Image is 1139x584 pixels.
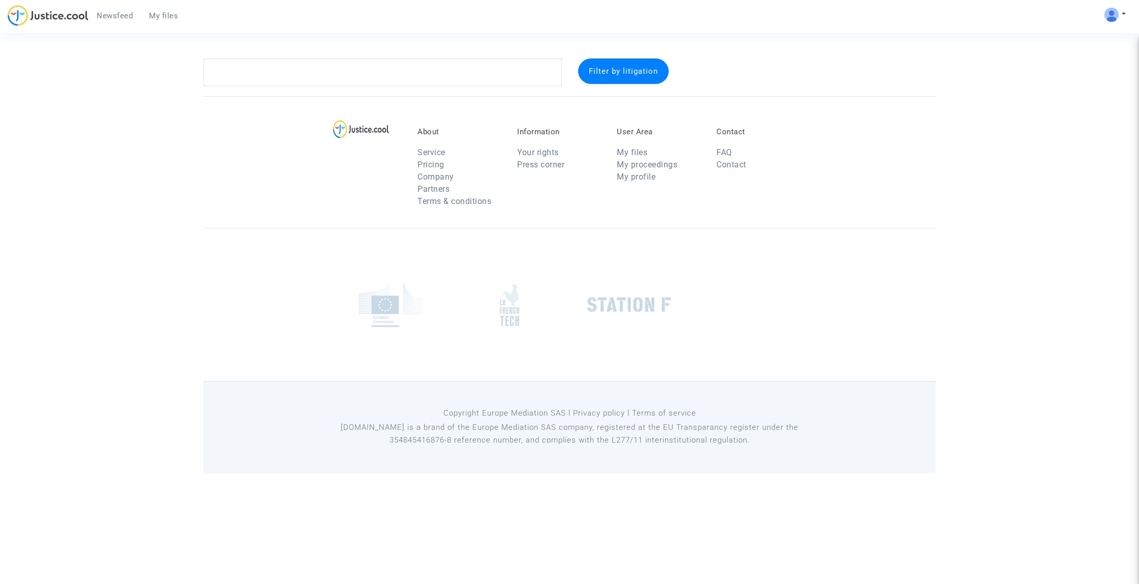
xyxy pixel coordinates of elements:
[338,421,801,447] p: [DOMAIN_NAME] is a brand of the Europe Mediation SAS company, registered at the EU Transparancy r...
[617,148,647,157] a: My files
[88,8,141,23] a: Newsfeed
[517,148,559,157] a: Your rights
[500,283,519,327] img: french_tech.png
[417,160,444,169] a: Pricing
[417,172,454,182] a: Company
[141,8,186,23] a: My files
[333,120,389,138] img: logo-lg.svg
[358,283,422,327] img: europe_commision.png
[617,160,677,169] a: My proceedings
[617,127,701,136] p: User Area
[97,11,133,20] span: Newsfeed
[149,11,178,20] span: My files
[589,67,658,76] span: Filter by litigation
[417,148,445,157] a: Service
[716,127,801,136] p: Contact
[617,172,655,182] a: My profile
[417,196,491,206] a: Terms & conditions
[517,160,564,169] a: Press corner
[517,127,602,136] p: Information
[716,148,732,157] a: FAQ
[8,5,88,26] img: jc-logo.svg
[338,407,801,420] p: Copyright Europe Mediation SAS l Privacy policy l Terms of service
[716,160,746,169] a: Contact
[587,297,671,312] img: stationf.png
[417,184,449,194] a: Partners
[417,127,502,136] p: About
[1104,8,1119,22] img: ALV-UjV5hOg1DK_6VpdGyI3GiCsbYcKFqGYcyigr7taMTixGzq57m2O-mEoJuuWBlO_HCk8JQ1zztKhP13phCubDFpGEbboIp...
